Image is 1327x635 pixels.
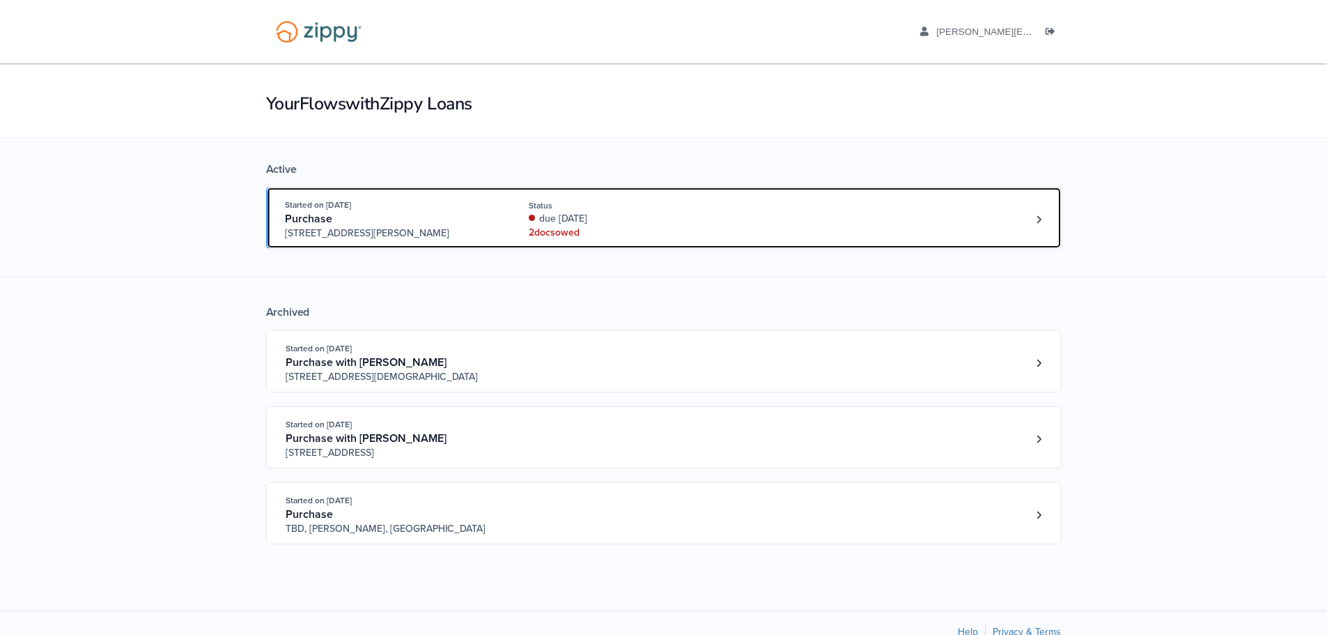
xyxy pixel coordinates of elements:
[286,420,352,429] span: Started on [DATE]
[266,305,1062,319] div: Archived
[286,431,447,445] span: Purchase with [PERSON_NAME]
[1029,209,1050,230] a: Loan number 4190585
[286,522,498,536] span: TBD, [PERSON_NAME], [GEOGRAPHIC_DATA]
[285,227,497,240] span: [STREET_ADDRESS][PERSON_NAME]
[529,226,715,240] div: 2 doc s owed
[285,212,332,226] span: Purchase
[286,355,447,369] span: Purchase with [PERSON_NAME]
[1029,429,1050,450] a: Loan number 3993150
[286,344,352,353] span: Started on [DATE]
[1029,353,1050,374] a: Loan number 3994028
[285,200,351,210] span: Started on [DATE]
[286,446,498,460] span: [STREET_ADDRESS]
[529,199,715,212] div: Status
[1029,505,1050,526] a: Loan number 3940633
[920,26,1251,40] a: edit profile
[286,370,498,384] span: [STREET_ADDRESS][DEMOGRAPHIC_DATA]
[266,482,1062,544] a: Open loan 3940633
[286,496,352,505] span: Started on [DATE]
[1046,26,1061,40] a: Log out
[266,406,1062,468] a: Open loan 3993150
[529,212,715,226] div: due [DATE]
[286,507,333,521] span: Purchase
[266,330,1062,392] a: Open loan 3994028
[936,26,1250,37] span: nolan.sarah@mail.com
[266,162,1062,176] div: Active
[266,187,1062,249] a: Open loan 4190585
[267,14,371,49] img: Logo
[266,92,1062,116] h1: Your Flows with Zippy Loans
